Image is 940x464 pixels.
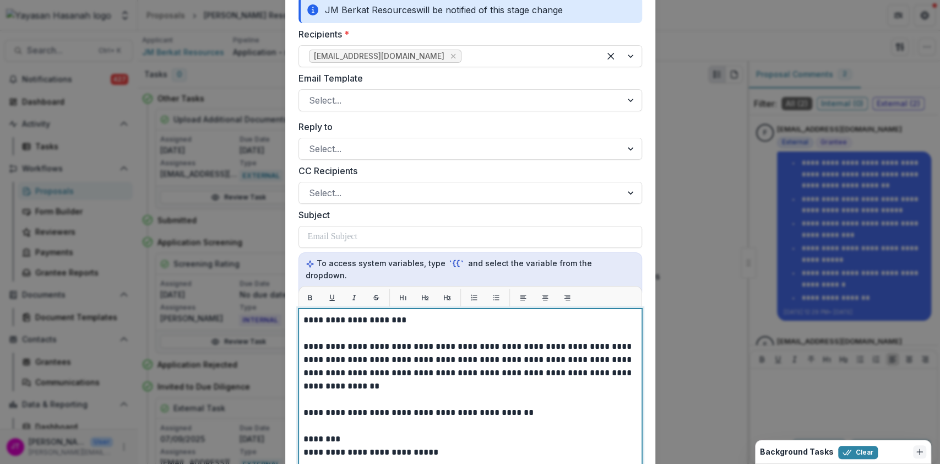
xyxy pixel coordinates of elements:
code: `{{` [448,258,466,269]
div: Remove fakhrul.qaiser@gmail.com [448,51,459,62]
button: Italic [345,289,363,306]
button: Align left [514,289,532,306]
button: H2 [416,289,434,306]
button: Dismiss [913,445,926,458]
button: H1 [394,289,412,306]
span: [EMAIL_ADDRESS][DOMAIN_NAME] [314,52,444,61]
button: Strikethrough [367,289,385,306]
button: List [487,289,505,306]
button: Align center [536,289,554,306]
div: Clear selected options [602,47,620,65]
button: Bold [301,289,319,306]
button: H3 [438,289,456,306]
h2: Background Tasks [760,447,834,457]
button: Clear [838,446,878,459]
label: Subject [298,208,635,222]
label: CC Recipients [298,164,635,177]
button: List [465,289,483,306]
label: Recipients [298,28,635,41]
label: Reply to [298,120,635,133]
label: Email Template [298,72,635,85]
button: Underline [323,289,341,306]
button: Align right [558,289,576,306]
p: To access system variables, type and select the variable from the dropdown. [306,257,635,281]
